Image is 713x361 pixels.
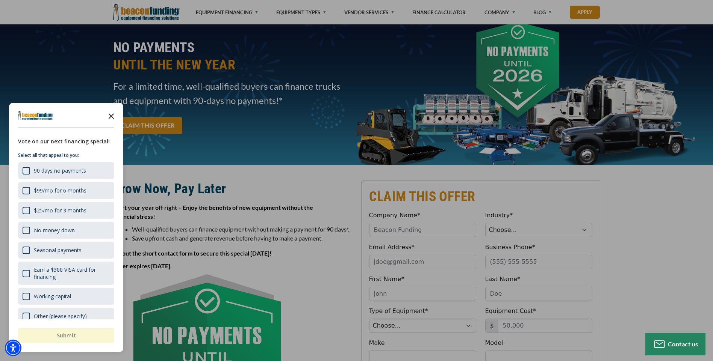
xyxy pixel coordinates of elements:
[18,222,114,239] div: No money down
[34,313,87,320] div: Other (please specify)
[9,103,123,352] div: Survey
[18,137,114,146] div: Vote on our next financing special!
[34,247,82,254] div: Seasonal payments
[34,187,86,194] div: $99/mo for 6 months
[18,152,114,159] p: Select all that appeal to you:
[18,328,114,343] button: Submit
[34,167,86,174] div: 90 days no payments
[18,308,114,325] div: Other (please specify)
[18,202,114,219] div: $25/mo for 3 months
[18,182,114,199] div: $99/mo for 6 months
[645,333,705,355] button: Contact us
[34,227,75,234] div: No money down
[34,293,71,300] div: Working capital
[18,242,114,259] div: Seasonal payments
[34,266,110,280] div: Earn a $300 VISA card for financing
[104,108,119,123] button: Close the survey
[34,207,86,214] div: $25/mo for 3 months
[18,288,114,305] div: Working capital
[5,340,21,356] div: Accessibility Menu
[668,340,698,347] span: Contact us
[18,111,53,120] img: Company logo
[18,162,114,179] div: 90 days no payments
[18,262,114,285] div: Earn a $300 VISA card for financing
